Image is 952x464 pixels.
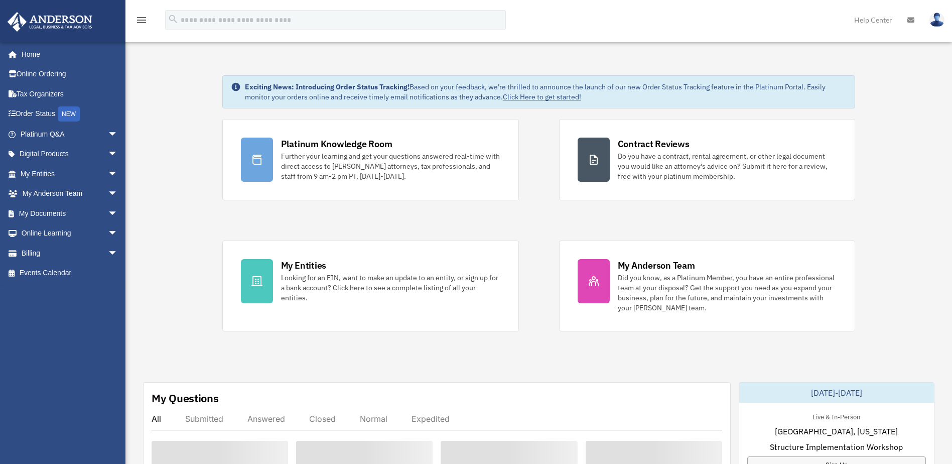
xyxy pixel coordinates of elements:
a: My Anderson Team Did you know, as a Platinum Member, you have an entire professional team at your... [559,241,856,331]
div: [DATE]-[DATE] [739,383,934,403]
div: My Anderson Team [618,259,695,272]
div: Closed [309,414,336,424]
a: Click Here to get started! [503,92,581,101]
span: arrow_drop_down [108,223,128,244]
div: Looking for an EIN, want to make an update to an entity, or sign up for a bank account? Click her... [281,273,500,303]
span: [GEOGRAPHIC_DATA], [US_STATE] [775,425,898,437]
div: Normal [360,414,387,424]
span: arrow_drop_down [108,243,128,264]
img: User Pic [929,13,944,27]
div: My Entities [281,259,326,272]
a: Platinum Knowledge Room Further your learning and get your questions answered real-time with dire... [222,119,519,200]
a: Order StatusNEW [7,104,133,125]
i: menu [135,14,148,26]
a: Platinum Q&Aarrow_drop_down [7,124,133,144]
span: arrow_drop_down [108,124,128,145]
a: Contract Reviews Do you have a contract, rental agreement, or other legal document you would like... [559,119,856,200]
span: arrow_drop_down [108,164,128,184]
a: Online Ordering [7,64,133,84]
div: Further your learning and get your questions answered real-time with direct access to [PERSON_NAM... [281,151,500,181]
img: Anderson Advisors Platinum Portal [5,12,95,32]
span: arrow_drop_down [108,184,128,204]
div: All [152,414,161,424]
a: My Anderson Teamarrow_drop_down [7,184,133,204]
span: arrow_drop_down [108,144,128,165]
a: Billingarrow_drop_down [7,243,133,263]
div: Based on your feedback, we're thrilled to announce the launch of our new Order Status Tracking fe... [245,82,847,102]
a: Digital Productsarrow_drop_down [7,144,133,164]
div: Do you have a contract, rental agreement, or other legal document you would like an attorney's ad... [618,151,837,181]
div: Submitted [185,414,223,424]
div: Platinum Knowledge Room [281,138,392,150]
div: Contract Reviews [618,138,690,150]
a: menu [135,18,148,26]
div: Live & In-Person [804,411,868,421]
a: My Entitiesarrow_drop_down [7,164,133,184]
a: Home [7,44,128,64]
strong: Exciting News: Introducing Order Status Tracking! [245,82,410,91]
a: Online Learningarrow_drop_down [7,223,133,244]
div: My Questions [152,391,219,406]
div: Expedited [412,414,450,424]
i: search [168,14,179,25]
a: My Documentsarrow_drop_down [7,203,133,223]
span: arrow_drop_down [108,203,128,224]
a: My Entities Looking for an EIN, want to make an update to an entity, or sign up for a bank accoun... [222,241,519,331]
a: Tax Organizers [7,84,133,104]
a: Events Calendar [7,263,133,283]
div: NEW [58,106,80,122]
span: Structure Implementation Workshop [770,441,903,453]
div: Did you know, as a Platinum Member, you have an entire professional team at your disposal? Get th... [618,273,837,313]
div: Answered [247,414,285,424]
